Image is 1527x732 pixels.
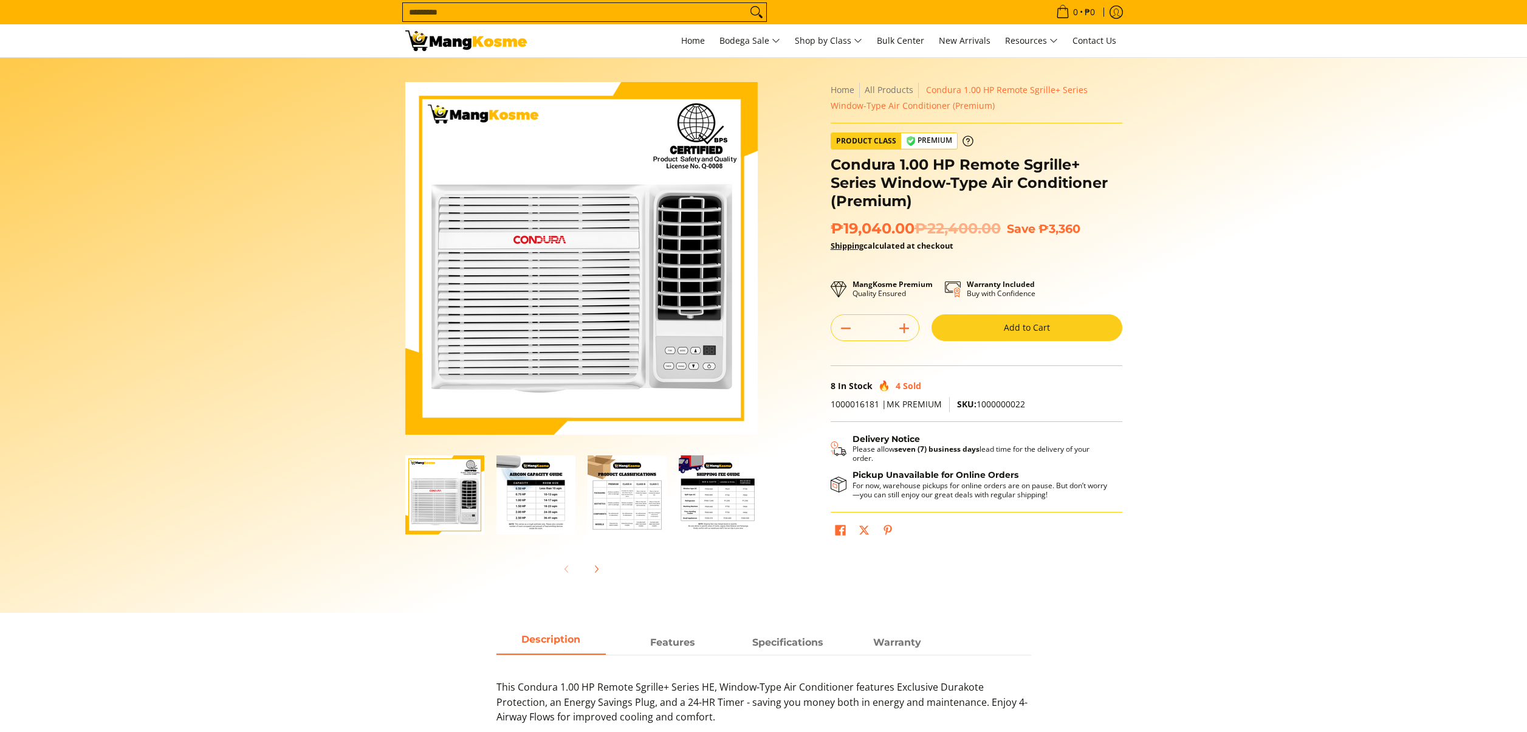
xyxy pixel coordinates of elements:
[795,33,862,49] span: Shop by Class
[831,156,1122,210] h1: Condura 1.00 HP Remote Sgrille+ Series Window-Type Air Conditioner (Premium)
[967,280,1035,298] p: Buy with Confidence
[405,455,484,534] img: condura-sgrille-series-window-type-remote-aircon-premium-full-view-mang-kosme
[853,444,1110,463] p: Please allow lead time for the delivery of your order.
[967,279,1035,289] strong: Warranty Included
[873,637,921,648] span: Warranty
[588,455,667,534] img: Condura 1.00 HP Remote Sgrille+ Series Window-Type Air Conditioner (Premium)-3
[853,279,933,289] strong: MangKosme Premium
[733,632,843,655] a: Description 2
[1052,5,1099,19] span: •
[1071,8,1080,16] span: 0
[853,280,933,298] p: Quality Ensured
[901,133,957,148] span: Premium
[539,24,1122,57] nav: Main Menu
[831,380,836,392] span: 8
[914,219,1001,238] del: ₱22,400.00
[831,133,973,150] a: Product Class Premium
[831,219,1001,238] span: ₱19,040.00
[831,319,860,338] button: Subtract
[957,398,1025,410] span: 1000000022
[1083,8,1097,16] span: ₱0
[832,522,849,542] a: Share on Facebook
[871,24,930,57] a: Bulk Center
[681,35,705,46] span: Home
[789,24,868,57] a: Shop by Class
[853,481,1110,499] p: For now, warehouse pickups for online orders are on pause. But don’t worry—you can still enjoy ou...
[939,35,990,46] span: New Arrivals
[865,84,913,95] a: All Products
[496,632,606,655] a: Description
[747,3,766,21] button: Search
[932,314,1122,341] button: Add to Cart
[1007,221,1035,236] span: Save
[1005,33,1058,49] span: Resources
[496,632,606,654] span: Description
[496,455,575,534] img: Condura 1.00 HP Remote Sgrille+ Series Window-Type Air Conditioner (Premium)-2
[853,469,1018,480] strong: Pickup Unavailable for Online Orders
[831,84,854,95] a: Home
[583,556,609,582] button: Next
[675,24,711,57] a: Home
[896,380,901,392] span: 4
[679,455,758,534] img: mang-kosme-shipping-fee-guide-infographic
[405,82,758,435] img: condura-sgrille-series-window-type-remote-aircon-premium-full-view-mang-kosme
[853,433,920,444] strong: Delivery Notice
[894,444,980,454] strong: seven (7) business days
[933,24,997,57] a: New Arrivals
[903,380,921,392] span: Sold
[843,632,952,655] a: Description 3
[831,133,901,149] span: Product Class
[890,319,919,338] button: Add
[957,398,976,410] span: SKU:
[752,637,823,648] strong: Specifications
[650,637,695,648] strong: Features
[1038,221,1080,236] span: ₱3,360
[1066,24,1122,57] a: Contact Us
[999,24,1064,57] a: Resources
[877,35,924,46] span: Bulk Center
[831,434,1110,463] button: Shipping & Delivery
[838,380,873,392] span: In Stock
[831,82,1122,114] nav: Breadcrumbs
[719,33,780,49] span: Bodega Sale
[906,136,916,146] img: premium-badge-icon.webp
[831,398,942,410] span: 1000016181 |MK PREMIUM
[618,632,727,655] a: Description 1
[879,522,896,542] a: Pin on Pinterest
[405,30,527,51] img: Condura CH2 REM Sgrille: 1HP Window-Type Aircon (Premium) l Mang Kosme
[856,522,873,542] a: Post on X
[831,84,1088,111] span: Condura 1.00 HP Remote Sgrille+ Series Window-Type Air Conditioner (Premium)
[713,24,786,57] a: Bodega Sale
[831,240,953,251] strong: calculated at checkout
[1072,35,1116,46] span: Contact Us
[831,240,863,251] a: Shipping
